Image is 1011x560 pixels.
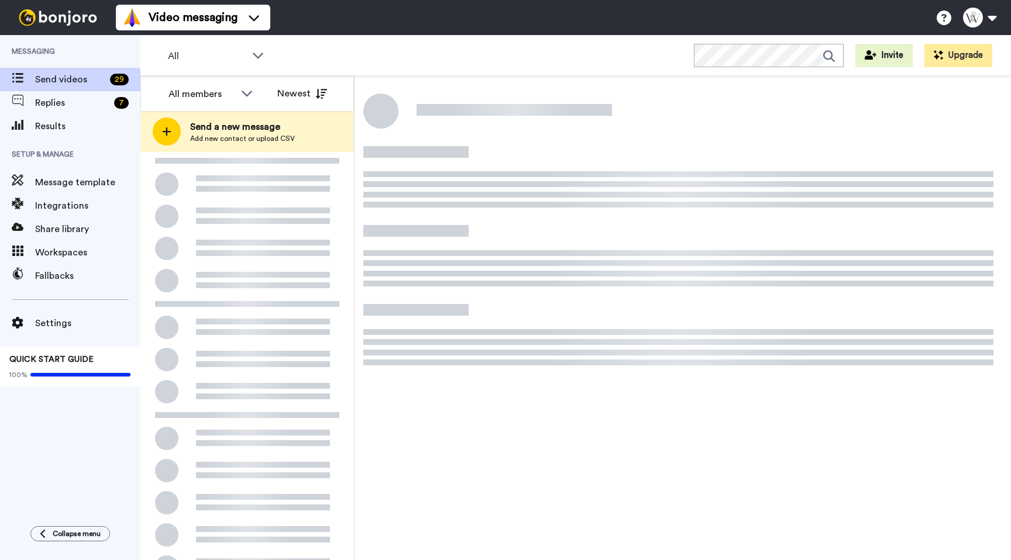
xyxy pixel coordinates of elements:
[30,526,110,541] button: Collapse menu
[35,96,109,110] span: Replies
[168,87,235,101] div: All members
[123,8,142,27] img: vm-color.svg
[35,72,105,87] span: Send videos
[110,74,129,85] div: 29
[168,49,246,63] span: All
[53,529,101,538] span: Collapse menu
[14,9,102,26] img: bj-logo-header-white.svg
[924,44,992,67] button: Upgrade
[9,370,27,379] span: 100%
[35,119,140,133] span: Results
[9,355,94,364] span: QUICK START GUIDE
[855,44,913,67] button: Invite
[114,97,129,109] div: 7
[269,82,336,105] button: Newest
[149,9,238,26] span: Video messaging
[35,175,140,189] span: Message template
[35,269,140,283] span: Fallbacks
[190,120,295,134] span: Send a new message
[35,246,140,260] span: Workspaces
[35,222,140,236] span: Share library
[35,316,140,330] span: Settings
[35,199,140,213] span: Integrations
[190,134,295,143] span: Add new contact or upload CSV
